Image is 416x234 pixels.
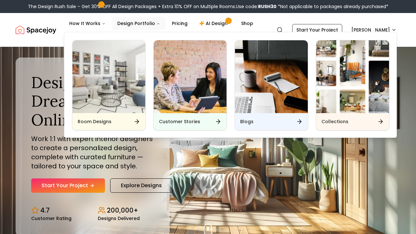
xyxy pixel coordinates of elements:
div: Design Portfolio [64,32,397,138]
nav: Main [64,17,258,30]
h6: Room Designs [78,118,111,125]
p: 200,000+ [107,206,138,215]
span: Use code: [236,3,277,10]
a: Pricing [167,17,193,30]
button: [PERSON_NAME] [347,24,400,36]
span: *Not applicable to packages already purchased* [277,3,388,10]
small: Customer Rating [31,216,71,221]
a: Start Your Project [292,24,342,36]
p: Work 1:1 with expert interior designers to create a personalized design, complete with curated fu... [31,134,154,171]
button: How It Works [64,17,111,30]
div: The Design Rush Sale – Get 30% OFF All Design Packages + Extra 10% OFF on Multiple Rooms. [28,3,388,10]
h6: Collections [321,118,348,125]
div: Design stats [31,201,154,221]
a: Explore Designs [110,178,173,193]
img: Blogs [235,40,308,113]
small: Designs Delivered [98,216,140,221]
a: Start Your Project [31,178,105,193]
img: Customer Stories [154,40,227,113]
nav: Global [16,13,400,47]
a: Customer StoriesCustomer Stories [153,40,227,130]
img: Collections [316,40,389,113]
a: CollectionsCollections [316,40,389,130]
img: Room Designs [72,40,145,113]
a: Spacejoy [16,23,56,36]
button: Design Portfolio [112,17,165,30]
p: 4.7 [40,206,50,215]
h1: Design Your Dream Space Online [31,73,154,129]
a: Shop [236,17,258,30]
h6: Customer Stories [159,118,200,125]
a: BlogsBlogs [235,40,308,130]
h6: Blogs [240,118,253,125]
a: Room DesignsRoom Designs [72,40,146,130]
b: RUSH30 [258,3,277,10]
a: AI Design [194,17,235,30]
img: Spacejoy Logo [16,23,56,36]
